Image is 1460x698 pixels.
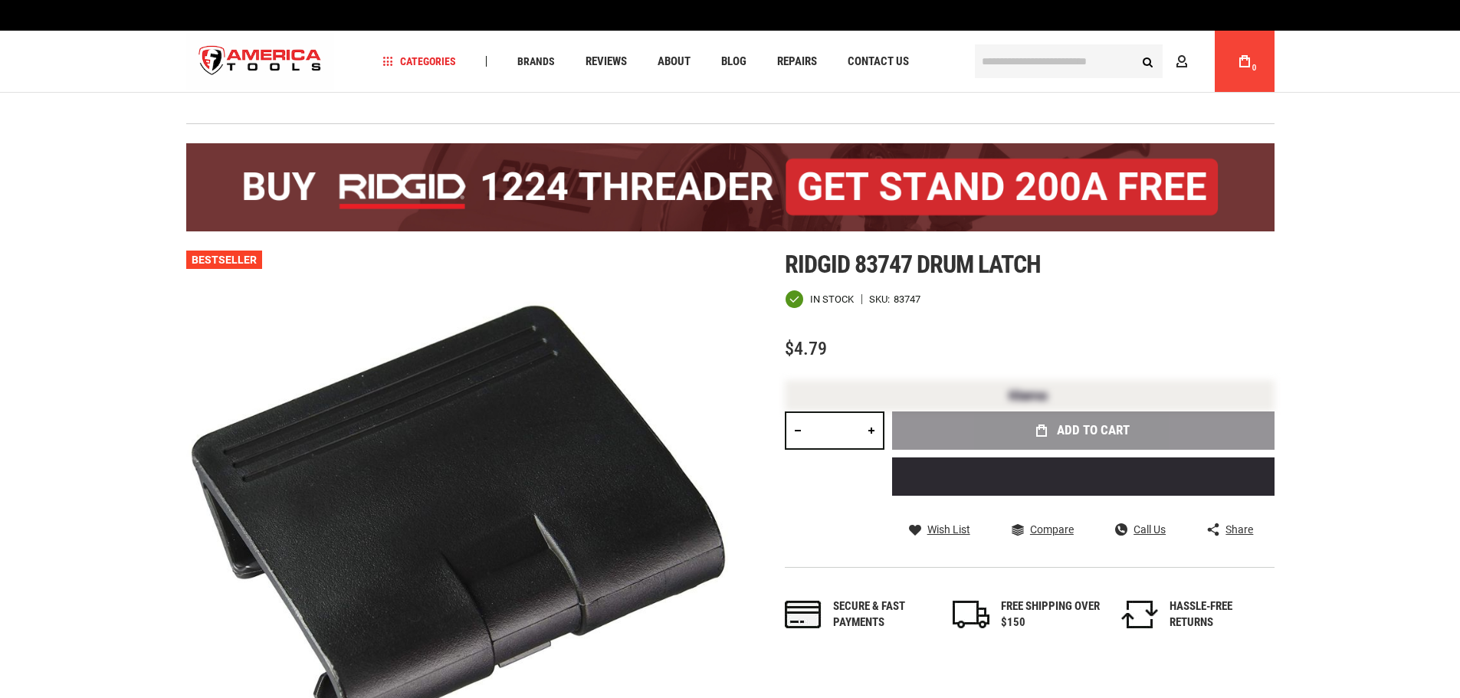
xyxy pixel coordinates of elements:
[658,56,691,67] span: About
[785,601,822,628] img: payments
[1001,598,1101,631] div: FREE SHIPPING OVER $150
[1121,601,1158,628] img: returns
[848,56,909,67] span: Contact Us
[810,294,854,304] span: In stock
[841,51,916,72] a: Contact Us
[1225,524,1253,535] span: Share
[186,33,335,90] a: store logo
[1030,524,1074,535] span: Compare
[517,56,555,67] span: Brands
[579,51,634,72] a: Reviews
[785,338,827,359] span: $4.79
[785,290,854,309] div: Availability
[714,51,753,72] a: Blog
[833,598,933,631] div: Secure & fast payments
[382,56,456,67] span: Categories
[1230,31,1259,92] a: 0
[1115,523,1166,536] a: Call Us
[1134,47,1163,76] button: Search
[651,51,697,72] a: About
[1170,598,1269,631] div: HASSLE-FREE RETURNS
[510,51,562,72] a: Brands
[869,294,894,304] strong: SKU
[1252,64,1257,72] span: 0
[894,294,920,304] div: 83747
[927,524,970,535] span: Wish List
[909,523,970,536] a: Wish List
[777,56,817,67] span: Repairs
[1012,523,1074,536] a: Compare
[1134,524,1166,535] span: Call Us
[586,56,627,67] span: Reviews
[770,51,824,72] a: Repairs
[721,56,746,67] span: Blog
[376,51,463,72] a: Categories
[186,33,335,90] img: America Tools
[953,601,989,628] img: shipping
[186,143,1275,231] img: BOGO: Buy the RIDGID® 1224 Threader (26092), get the 92467 200A Stand FREE!
[785,250,1042,279] span: Ridgid 83747 drum latch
